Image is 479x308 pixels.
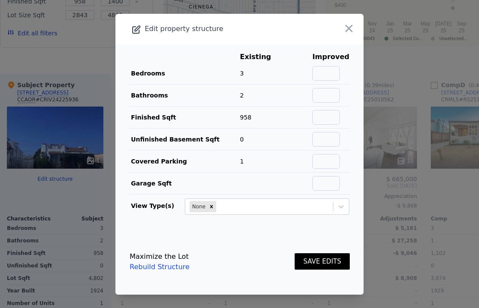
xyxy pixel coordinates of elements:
[129,150,239,172] td: Covered Parking
[240,70,244,77] span: 3
[130,262,190,272] a: Rebuild Structure
[129,195,184,215] td: View Type(s)
[239,51,284,63] th: Existing
[190,201,207,212] div: None
[129,63,239,85] td: Bedrooms
[240,92,244,99] span: 2
[240,158,244,165] span: 1
[129,106,239,128] td: Finished Sqft
[115,23,314,35] div: Edit property structure
[130,251,190,262] div: Maximize the Lot
[207,201,216,212] div: Remove None
[129,172,239,194] td: Garage Sqft
[295,253,350,270] button: SAVE EDITS
[312,51,350,63] th: Improved
[240,114,252,121] span: 958
[129,128,239,150] td: Unfinished Basement Sqft
[129,84,239,106] td: Bathrooms
[240,136,244,143] span: 0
